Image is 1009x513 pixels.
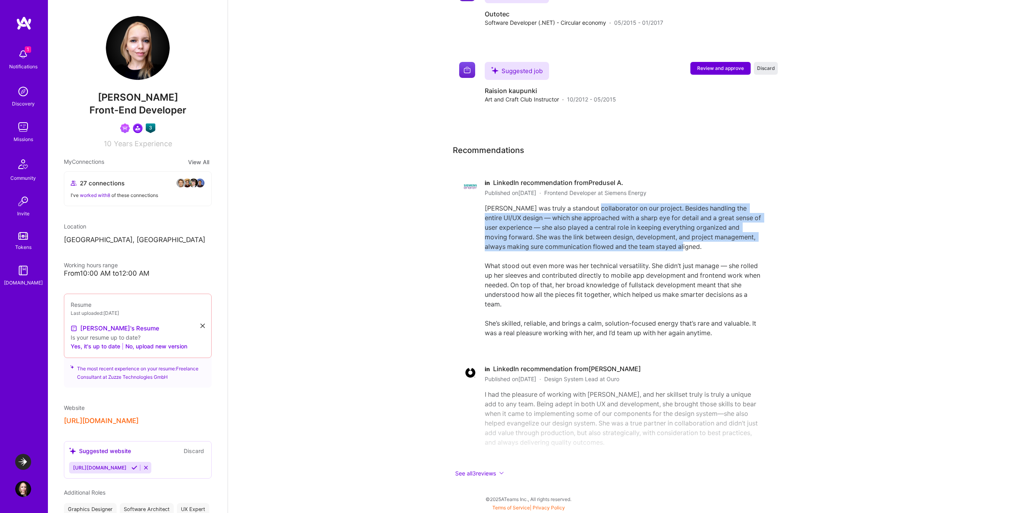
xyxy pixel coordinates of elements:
span: 27 connections [80,179,125,187]
p: [GEOGRAPHIC_DATA], [GEOGRAPHIC_DATA] [64,235,212,245]
div: From 10:00 AM to 12:00 AM [64,269,212,278]
button: No, upload new version [125,342,187,351]
img: Siemens Energy logo [462,179,478,195]
span: Software Developer (.NET) - Circular economy [485,18,606,27]
div: [PERSON_NAME] was truly a standout collaborator on our project. Besides handling the entire UI/UX... [485,203,763,338]
span: Frontend Developer at Siemens Energy [544,189,646,197]
div: Tokens [15,243,32,251]
button: Discard [754,62,778,75]
button: See all3reviews [453,469,772,478]
div: Is your resume up to date? [71,333,205,342]
span: Website [64,404,85,411]
button: Review and approve [690,62,751,75]
span: Front-End Developer [89,104,186,116]
span: in [485,365,490,373]
a: Privacy Policy [533,505,565,511]
div: [DOMAIN_NAME] [4,278,43,287]
a: LaunchDarkly: Experimentation Delivery Team [13,454,33,470]
img: avatar [176,178,186,188]
i: icon SuggestedTeams [491,67,498,74]
span: Years Experience [114,139,172,148]
img: avatar [189,178,198,188]
img: logo [16,16,32,30]
img: Resume [71,325,77,332]
i: Reject [143,465,149,471]
span: My Connections [64,157,104,167]
span: · [539,189,541,197]
span: Published on [DATE] [485,189,536,197]
div: © 2025 ATeams Inc., All rights reserved. [48,489,1009,509]
span: Resume [71,301,91,308]
div: I've of these connections [71,191,205,199]
span: Working hours range [64,262,118,268]
i: icon SuggestedTeams [69,447,76,454]
img: User Avatar [106,16,170,80]
button: Yes, it's up to date [71,342,120,351]
a: Terms of Service [492,505,530,511]
i: icon Collaborator [71,180,77,186]
img: bell [15,46,31,62]
button: Discard [181,446,206,455]
i: icon Close [200,324,205,328]
img: Community leader [133,123,143,133]
div: Community [10,174,36,182]
div: I had the pleasure of working with [PERSON_NAME], and her skillset truly is truly a unique add to... [485,390,763,447]
span: Art and Craft Club Instructor [485,95,559,103]
button: [URL][DOMAIN_NAME] [64,417,139,425]
img: teamwork [15,119,31,135]
span: | [122,342,124,350]
button: 27 connectionsavataravataravataravatarI've worked with8 of these connections [64,171,212,206]
div: Suggested website [69,447,131,455]
span: · [609,18,611,27]
span: Design System Lead at Ouro [544,375,619,383]
i: icon SuggestedTeams [70,364,74,370]
div: Location [64,222,212,231]
span: · [562,95,564,103]
div: Invite [17,209,30,218]
div: Missions [14,135,33,143]
span: in [485,179,490,187]
span: worked with 8 [80,192,110,198]
span: Discard [757,65,775,72]
span: | [492,505,565,511]
button: View All [186,157,212,167]
img: User Avatar [15,481,31,497]
img: Ouro logo [462,365,478,381]
span: [URL][DOMAIN_NAME] [73,465,127,471]
span: [PERSON_NAME] [64,91,212,103]
img: Community [14,155,33,174]
img: Company logo [459,62,475,78]
a: [PERSON_NAME]'s Resume [71,324,159,333]
h4: Outotec [485,10,663,18]
img: Invite [15,193,31,209]
img: Been on Mission [120,123,130,133]
img: guide book [15,262,31,278]
div: Notifications [9,62,38,71]
img: tokens [18,232,28,240]
div: Last uploaded: [DATE] [71,309,205,317]
span: Additional Roles [64,489,105,496]
img: avatar [195,178,205,188]
img: avatar [182,178,192,188]
i: Accept [131,465,137,471]
span: Published on [DATE] [485,375,536,383]
span: Recommendations [453,144,524,156]
div: Discovery [12,99,35,108]
span: 05/2015 - 01/2017 [614,18,663,27]
div: The most recent experience on your resume: Freelance Consultant at Zuzze Technologies GmbH [64,353,212,388]
span: · [539,375,541,383]
a: User Avatar [13,481,33,497]
span: LinkedIn recommendation from Predusel A. [493,179,623,187]
span: Review and approve [697,65,744,72]
span: 10 [104,139,111,148]
span: LinkedIn recommendation from [PERSON_NAME] [493,365,641,373]
span: 10/2012 - 05/2015 [567,95,616,103]
h4: Raision kaupunki [485,86,616,95]
div: Suggested job [485,62,549,80]
span: 1 [25,46,31,53]
img: discovery [15,84,31,99]
img: LaunchDarkly: Experimentation Delivery Team [15,454,31,470]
